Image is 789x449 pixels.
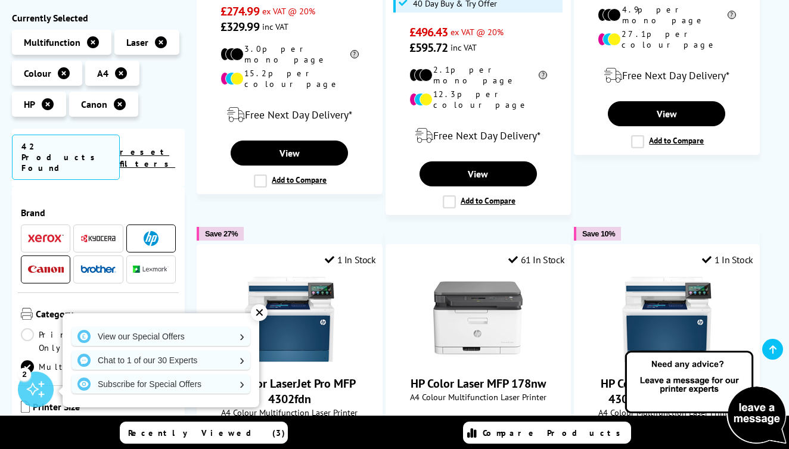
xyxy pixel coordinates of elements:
[128,428,285,438] span: Recently Viewed (3)
[33,401,176,415] span: Printer Size
[80,234,116,243] img: Kyocera
[220,43,359,65] li: 3.0p per mono page
[24,67,51,79] span: Colour
[203,98,376,132] div: modal_delivery
[463,422,631,444] a: Compare Products
[197,227,244,241] button: Save 27%
[409,24,448,40] span: £496.43
[80,231,116,246] a: Kyocera
[245,275,334,364] img: HP Color LaserJet Pro MFP 4302fdn
[21,207,176,219] span: Brand
[220,68,359,89] li: 15.2p per colour page
[28,266,64,273] img: Canon
[254,174,327,188] label: Add to Compare
[21,328,98,354] a: Print Only
[81,98,107,110] span: Canon
[144,231,159,246] img: HP
[120,422,288,444] a: Recently Viewed (3)
[580,407,753,418] span: A4 Colour Multifunction Laser Printer
[483,428,627,438] span: Compare Products
[601,376,733,407] a: HP Color LaserJet Pro MFP 4302fdn (Box Opened)
[220,19,259,35] span: £329.99
[508,254,564,266] div: 61 In Stock
[622,275,712,364] img: HP Color LaserJet Pro MFP 4302fdn (Box Opened)
[205,229,238,238] span: Save 27%
[409,64,548,86] li: 2.1p per mono page
[325,254,376,266] div: 1 In Stock
[443,195,515,208] label: Add to Compare
[133,262,169,277] a: Lexmark
[245,354,334,366] a: HP Color LaserJet Pro MFP 4302fdn
[72,351,250,370] a: Chat to 1 of our 30 Experts
[36,308,176,322] span: Category
[433,275,523,364] img: HP Color Laser MFP 178nw
[392,391,565,403] span: A4 Colour Multifunction Laser Printer
[451,26,504,38] span: ex VAT @ 20%
[24,36,80,48] span: Multifunction
[18,367,31,381] div: 2
[80,265,116,273] img: Brother
[203,407,376,418] span: A4 Colour Multifunction Laser Printer
[582,229,615,238] span: Save 10%
[411,376,546,391] a: HP Color Laser MFP 178nw
[392,119,565,152] div: modal_delivery
[231,141,348,166] a: View
[126,36,148,48] span: Laser
[580,59,753,92] div: modal_delivery
[608,101,725,126] a: View
[24,98,35,110] span: HP
[702,254,753,266] div: 1 In Stock
[12,12,185,24] div: Currently Selected
[631,135,704,148] label: Add to Compare
[120,146,175,169] a: reset filters
[133,231,169,246] a: HP
[251,304,268,321] div: ✕
[133,266,169,273] img: Lexmark
[409,89,548,110] li: 12.3p per colour page
[433,354,523,366] a: HP Color Laser MFP 178nw
[223,376,356,407] a: HP Color LaserJet Pro MFP 4302fdn
[72,375,250,394] a: Subscribe for Special Offers
[220,4,259,19] span: £274.99
[420,161,537,186] a: View
[598,29,736,50] li: 27.1p per colour page
[409,40,448,55] span: £595.72
[451,42,477,53] span: inc VAT
[28,231,64,246] a: Xerox
[28,262,64,277] a: Canon
[97,67,108,79] span: A4
[21,308,33,320] img: Category
[72,327,250,346] a: View our Special Offers
[598,4,736,26] li: 4.9p per mono page
[12,135,120,180] span: 42 Products Found
[262,5,315,17] span: ex VAT @ 20%
[28,235,64,243] img: Xerox
[574,227,621,241] button: Save 10%
[262,21,288,32] span: inc VAT
[622,349,789,447] img: Open Live Chat window
[409,414,448,430] span: £225.00
[21,360,151,373] a: Multifunction
[80,262,116,277] a: Brother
